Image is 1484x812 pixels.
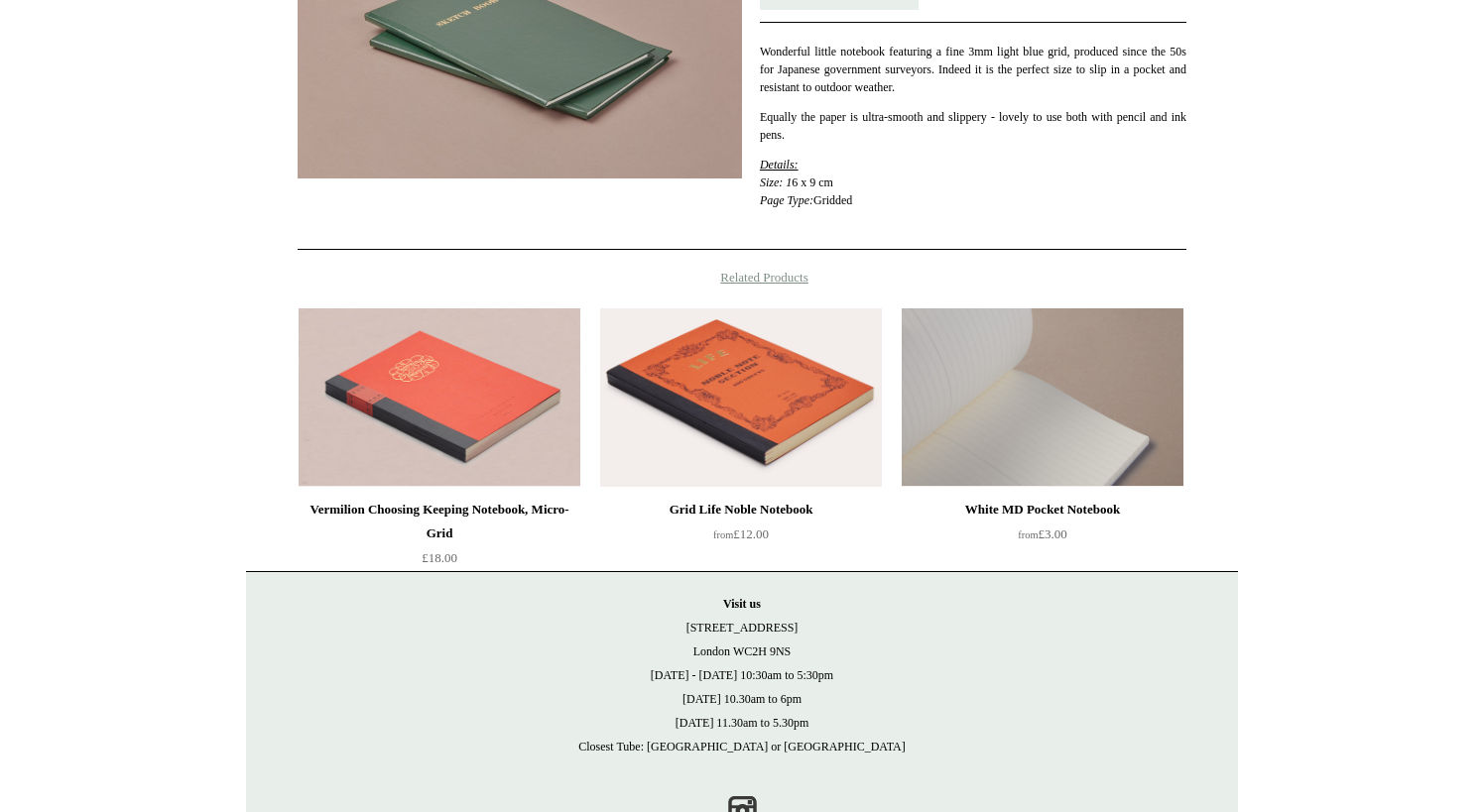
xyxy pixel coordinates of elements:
a: Vermilion Choosing Keeping Notebook, Micro-Grid Vermilion Choosing Keeping Notebook, Micro-Grid [299,308,580,487]
a: Vermilion Choosing Keeping Notebook, Micro-Grid £18.00 [299,498,580,579]
em: Page Type: [760,193,813,207]
p: Wonderful little notebook featuring a fine 3mm light blue grid, produced since the 50s for Japane... [760,43,1186,96]
span: £18.00 [422,550,457,565]
span: £3.00 [1018,526,1066,541]
p: 6 x 9 cm Gridded [760,156,1186,227]
p: Equally the paper is ultra-smooth and slippery - lovely to use both with pencil and ink pens. [760,108,1186,144]
img: White MD Pocket Notebook [902,308,1183,487]
em: Size: 1 [760,158,799,189]
a: Grid Life Noble Notebook Grid Life Noble Notebook [600,308,882,487]
span: Details: [760,158,799,172]
div: Vermilion Choosing Keeping Notebook, Micro-Grid [304,498,575,545]
img: Vermilion Choosing Keeping Notebook, Micro-Grid [299,308,580,487]
h4: Related Products [246,270,1238,286]
span: £12.00 [713,526,769,541]
a: White MD Pocket Notebook from£3.00 [902,498,1183,579]
div: White MD Pocket Notebook [907,498,1178,522]
span: from [1018,529,1038,540]
div: Grid Life Noble Notebook [605,498,877,522]
strong: Visit us [723,597,761,611]
img: Grid Life Noble Notebook [600,308,882,487]
a: Grid Life Noble Notebook from£12.00 [600,498,882,579]
p: [STREET_ADDRESS] London WC2H 9NS [DATE] - [DATE] 10:30am to 5:30pm [DATE] 10.30am to 6pm [DATE] 1... [266,592,1218,758]
span: from [713,529,733,540]
a: White MD Pocket Notebook White MD Pocket Notebook [902,308,1183,487]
